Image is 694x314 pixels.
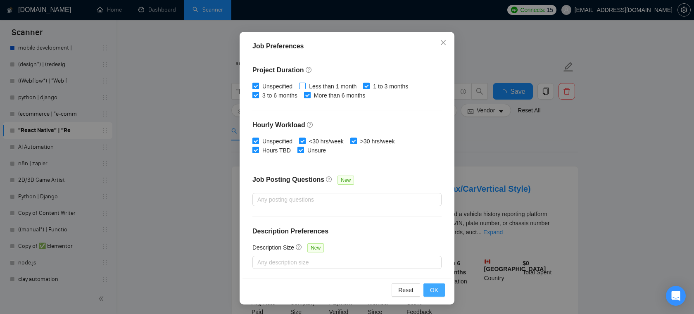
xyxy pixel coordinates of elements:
span: 1 to 3 months [370,82,411,91]
span: Unsure [304,146,329,155]
span: New [307,243,324,252]
button: Reset [392,283,420,297]
h4: Description Preferences [252,226,442,236]
h4: Project Duration [252,65,442,75]
span: question-circle [306,67,312,73]
span: Unspecified [259,137,296,146]
button: Close [432,32,454,54]
div: Open Intercom Messenger [666,286,686,306]
span: Less than 1 month [306,82,360,91]
span: OK [430,285,438,295]
span: question-circle [307,121,314,128]
span: >30 hrs/week [357,137,398,146]
span: question-circle [326,176,333,183]
span: <30 hrs/week [306,137,347,146]
span: question-circle [296,244,302,250]
span: New [337,176,354,185]
span: Reset [398,285,414,295]
button: OK [423,283,445,297]
h5: Description Size [252,243,294,252]
span: More than 6 months [311,91,369,100]
h4: Job Posting Questions [252,175,324,185]
span: Unspecified [259,82,296,91]
span: Hours TBD [259,146,294,155]
span: 3 to 6 months [259,91,301,100]
h4: Hourly Workload [252,120,442,130]
span: close [440,39,447,46]
div: Job Preferences [252,41,442,51]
